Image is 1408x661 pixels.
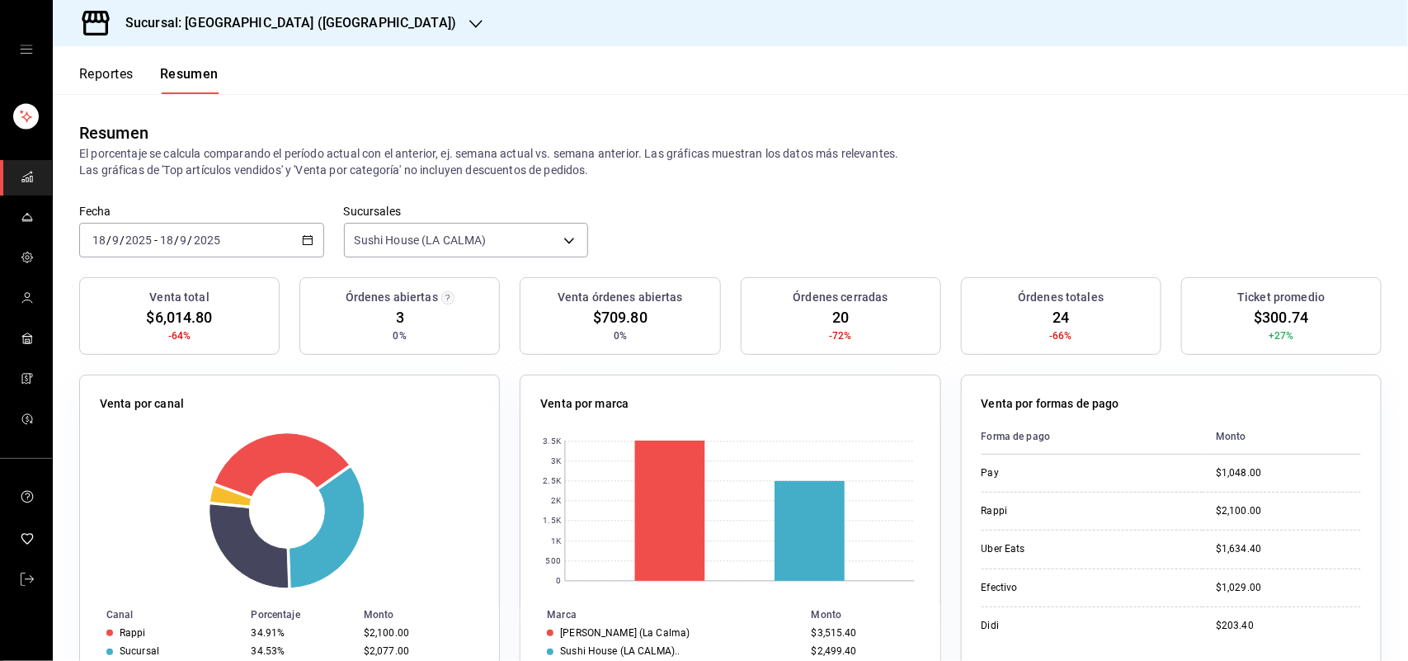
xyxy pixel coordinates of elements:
[982,419,1203,455] th: Forma de pago
[120,627,146,639] div: Rappi
[160,66,219,94] button: Resumen
[614,328,627,343] span: 0%
[180,234,188,247] input: --
[344,206,589,218] label: Sucursales
[188,234,193,247] span: /
[982,542,1147,556] div: Uber Eats
[112,13,456,33] h3: Sucursal: [GEOGRAPHIC_DATA] ([GEOGRAPHIC_DATA])
[551,537,562,546] text: 1K
[396,306,404,328] span: 3
[174,234,179,247] span: /
[168,328,191,343] span: -64%
[1203,419,1361,455] th: Monto
[558,289,683,306] h3: Venta órdenes abiertas
[982,395,1119,413] p: Venta por formas de pago
[544,517,562,526] text: 1.5K
[154,234,158,247] span: -
[393,328,407,343] span: 0%
[982,466,1147,480] div: Pay
[812,627,914,639] div: $3,515.40
[80,606,245,624] th: Canal
[1216,619,1361,633] div: $203.40
[79,145,1382,178] p: El porcentaje se calcula comparando el período actual con el anterior, ej. semana actual vs. sema...
[544,437,562,446] text: 3.5K
[551,457,562,466] text: 3K
[1237,289,1325,306] h3: Ticket promedio
[364,645,473,657] div: $2,077.00
[159,234,174,247] input: --
[120,645,159,657] div: Sucursal
[560,645,680,657] div: Sushi House (LA CALMA)..
[252,627,351,639] div: 34.91%
[829,328,852,343] span: -72%
[1216,581,1361,595] div: $1,029.00
[364,627,473,639] div: $2,100.00
[556,577,561,586] text: 0
[149,289,209,306] h3: Venta total
[79,66,219,94] div: navigation tabs
[252,645,351,657] div: 34.53%
[106,234,111,247] span: /
[593,306,647,328] span: $709.80
[540,395,629,413] p: Venta por marca
[1018,289,1104,306] h3: Órdenes totales
[20,43,33,56] button: open drawer
[812,645,914,657] div: $2,499.40
[111,234,120,247] input: --
[92,234,106,247] input: --
[805,606,940,624] th: Monto
[79,66,134,94] button: Reportes
[1216,504,1361,518] div: $2,100.00
[551,497,562,506] text: 2K
[982,619,1147,633] div: Didi
[1052,306,1069,328] span: 24
[544,477,562,486] text: 2.5K
[1269,328,1294,343] span: +27%
[245,606,357,624] th: Porcentaje
[1254,306,1308,328] span: $300.74
[193,234,221,247] input: ----
[1216,542,1361,556] div: $1,634.40
[146,306,212,328] span: $6,014.80
[79,206,324,218] label: Fecha
[1049,328,1072,343] span: -66%
[357,606,499,624] th: Monto
[793,289,888,306] h3: Órdenes cerradas
[982,581,1147,595] div: Efectivo
[346,289,438,306] h3: Órdenes abiertas
[520,606,804,624] th: Marca
[100,395,184,413] p: Venta por canal
[79,120,148,145] div: Resumen
[120,234,125,247] span: /
[832,306,849,328] span: 20
[1216,466,1361,480] div: $1,048.00
[982,504,1147,518] div: Rappi
[560,627,690,639] div: [PERSON_NAME] (La Calma)
[125,234,153,247] input: ----
[355,232,487,248] span: Sushi House (LA CALMA)
[546,557,561,566] text: 500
